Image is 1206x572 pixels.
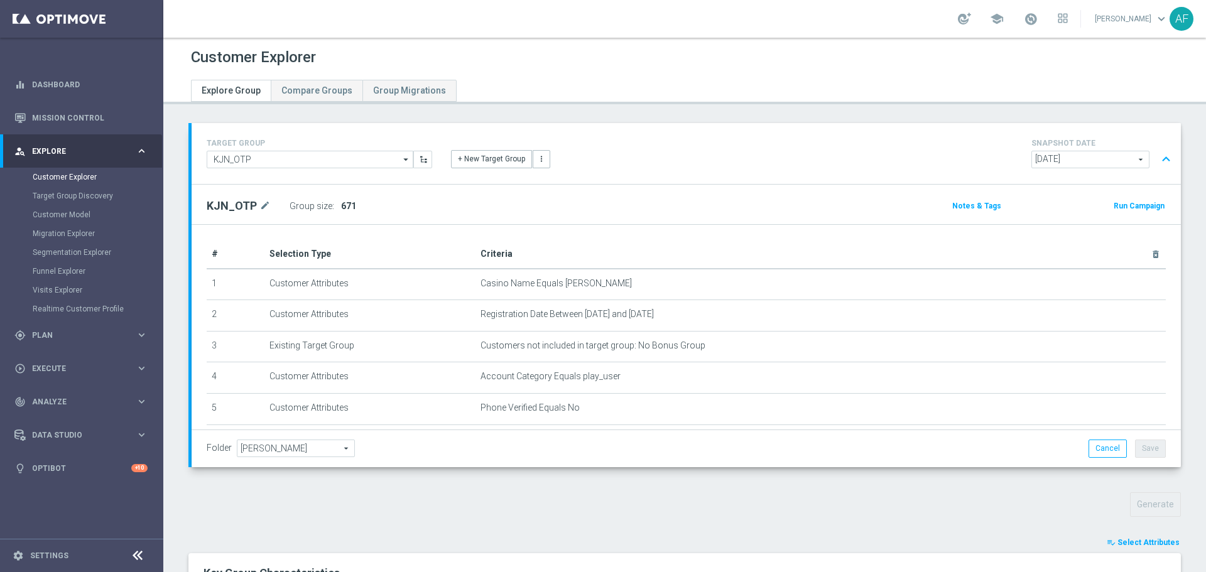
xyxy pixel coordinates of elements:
[264,393,475,424] td: Customer Attributes
[30,552,68,559] a: Settings
[207,139,432,148] h4: TARGET GROUP
[1151,249,1161,259] i: delete_forever
[373,85,446,95] span: Group Migrations
[264,269,475,300] td: Customer Attributes
[32,398,136,406] span: Analyze
[14,146,26,157] i: person_search
[14,101,148,134] div: Mission Control
[341,201,356,211] span: 671
[33,186,162,205] div: Target Group Discovery
[1094,9,1170,28] a: [PERSON_NAME]keyboard_arrow_down
[191,80,457,102] ul: Tabs
[951,199,1002,213] button: Notes & Tags
[259,198,271,213] i: mode_edit
[32,365,136,372] span: Execute
[1170,7,1193,31] div: AF
[14,396,26,407] i: track_changes
[33,285,131,295] a: Visits Explorer
[202,85,261,95] span: Explore Group
[264,240,475,269] th: Selection Type
[14,429,136,441] div: Data Studio
[14,330,136,341] div: Plan
[537,154,546,163] i: more_vert
[207,136,1166,171] div: TARGET GROUP arrow_drop_down + New Target Group more_vert SNAPSHOT DATE arrow_drop_down expand_less
[1117,538,1180,547] span: Select Attributes
[481,402,580,413] span: Phone Verified Equals No
[207,393,264,424] td: 5
[207,269,264,300] td: 1
[33,224,162,243] div: Migration Explorer
[14,364,148,374] button: play_circle_outline Execute keyboard_arrow_right
[136,145,148,157] i: keyboard_arrow_right
[1107,538,1116,547] i: playlist_add_check
[1154,12,1168,26] span: keyboard_arrow_down
[14,330,26,341] i: gps_fixed
[14,68,148,101] div: Dashboard
[264,300,475,332] td: Customer Attributes
[14,146,136,157] div: Explore
[32,68,148,101] a: Dashboard
[191,48,316,67] h1: Customer Explorer
[33,210,131,220] a: Customer Model
[32,101,148,134] a: Mission Control
[33,281,162,299] div: Visits Explorer
[481,309,654,320] span: Registration Date Between [DATE] and [DATE]
[14,113,148,123] button: Mission Control
[32,148,136,155] span: Explore
[481,278,632,289] span: Casino Name Equals [PERSON_NAME]
[451,150,532,168] button: + New Target Group
[207,331,264,362] td: 3
[264,331,475,362] td: Existing Target Group
[14,330,148,340] button: gps_fixed Plan keyboard_arrow_right
[33,172,131,182] a: Customer Explorer
[533,150,550,168] button: more_vert
[207,240,264,269] th: #
[33,262,162,281] div: Funnel Explorer
[33,304,131,314] a: Realtime Customer Profile
[14,463,26,474] i: lightbulb
[14,146,148,156] button: person_search Explore keyboard_arrow_right
[33,191,131,201] a: Target Group Discovery
[14,363,26,374] i: play_circle_outline
[1031,139,1176,148] h4: SNAPSHOT DATE
[1130,492,1181,517] button: Generate
[136,362,148,374] i: keyboard_arrow_right
[1105,536,1181,549] button: playlist_add_check Select Attributes
[264,362,475,394] td: Customer Attributes
[136,329,148,341] i: keyboard_arrow_right
[332,201,334,212] label: :
[290,201,332,212] label: Group size
[481,340,705,351] span: Customers not included in target group: No Bonus Group
[481,249,513,259] span: Criteria
[1135,440,1166,457] button: Save
[136,396,148,407] i: keyboard_arrow_right
[1089,440,1127,457] button: Cancel
[33,229,131,239] a: Migration Explorer
[1112,199,1166,213] button: Run Campaign
[281,85,352,95] span: Compare Groups
[33,168,162,186] div: Customer Explorer
[990,12,1004,26] span: school
[14,463,148,473] button: lightbulb Optibot +10
[33,243,162,262] div: Segmentation Explorer
[207,362,264,394] td: 4
[207,198,257,213] h2: KJN_OTP
[14,430,148,440] button: Data Studio keyboard_arrow_right
[14,79,26,90] i: equalizer
[32,431,136,439] span: Data Studio
[33,266,131,276] a: Funnel Explorer
[1157,148,1175,171] button: expand_less
[33,247,131,257] a: Segmentation Explorer
[14,397,148,407] button: track_changes Analyze keyboard_arrow_right
[481,371,621,382] span: Account Category Equals play_user
[14,80,148,90] div: equalizer Dashboard
[13,550,24,561] i: settings
[33,205,162,224] div: Customer Model
[207,151,413,168] input: Select Existing or Create New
